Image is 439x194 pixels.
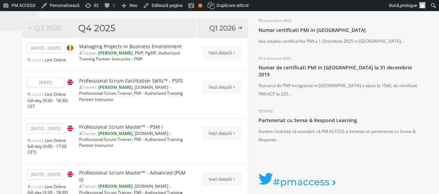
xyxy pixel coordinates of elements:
a: Vezi detalii [202,81,242,94]
p: [DATE] [27,77,64,87]
span: Trainer: [79,183,97,189]
span: Live Online full-day (9:30 - 18:30) CET [27,91,68,109]
p: 8 octombrie 2025 [259,18,417,23]
p: Suntem încântați să anunțăm că PM ACCESS a încheiat un parteneriat cu Sense & Respond... [259,127,417,144]
a: Professional Scrum Facilitation Skills™ - PSFS [79,77,183,84]
img: Engleza [67,171,73,177]
p: Iata situatia certificarilor PMI a 1 Octombrie 2025 in [GEOGRAPHIC_DATA]... [259,37,417,45]
b: [PERSON_NAME] [98,130,133,136]
a: Numar certificati PMI in [GEOGRAPHIC_DATA] [259,27,366,34]
p: Numarul de PMP inregistrati in [GEOGRAPHIC_DATA] a ajuns la 1560, de certificati PMI-ACP la 220... [259,82,417,98]
a: Professional Scrum Master™ - PSM I [79,124,163,130]
a: Numar de certificati PMI In [GEOGRAPHIC_DATA] la 31 decembrie 2019 [259,64,417,78]
p: , PMP, PgMP, Authorized Training Partner Instructor - PMP [79,50,191,62]
span: prologue [400,3,417,8]
p: 15 ianuarie 2020 [259,56,417,61]
b: [PERSON_NAME] [98,50,133,56]
a: Vezi detalii [202,127,242,140]
a: Vezi detalii [202,46,242,59]
span: Trainer: [79,84,97,90]
span: Live Online [45,57,66,63]
b: [PERSON_NAME] [98,84,133,90]
a: Parteneriat cu Sense & Respond Learning [259,117,357,124]
a: #pmaccess [259,170,336,187]
p: Locatie: [27,91,69,109]
p: Locatie: [27,137,69,155]
p: [DATE] [259,109,417,113]
p: [DATE] - [DATE] [27,124,64,134]
p: Locatie: [27,57,69,63]
a: Professional Scrum Master™ - Advanced (PSM II) [79,169,191,183]
img: Romana [67,45,73,51]
span: Trainer: [79,50,97,56]
p: [DATE] - [DATE] [27,43,64,53]
b: [PERSON_NAME] [98,183,133,189]
span: Trainer: [79,130,97,136]
img: Engleza [67,79,73,85]
a: Managing Projects in Business Environment [79,43,181,50]
p: , [DOMAIN_NAME] - Professional Scrum Trainer, PMI - Authorized Training Partner Instructor [79,84,191,102]
div: OK [198,3,202,8]
p: [DATE] - [DATE] [27,169,64,179]
span: Live Online full-day (9:00 - 17:00 CET) [27,137,67,155]
p: , [DOMAIN_NAME] - Professional Scrum Trainer, PMI - Authorized Training Partner Instructor [79,130,191,148]
img: Engleza [67,125,73,132]
a: Vezi detalii [202,172,242,186]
